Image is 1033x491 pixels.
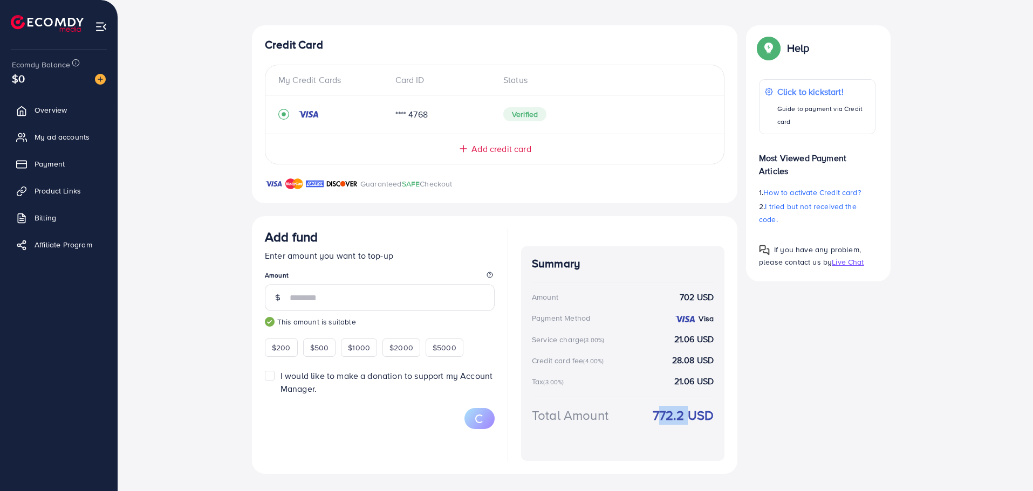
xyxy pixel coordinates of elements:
[265,38,724,52] h4: Credit Card
[12,71,25,86] span: $0
[95,20,107,33] img: menu
[35,132,90,142] span: My ad accounts
[532,406,608,425] div: Total Amount
[433,342,456,353] span: $5000
[471,143,531,155] span: Add credit card
[759,201,857,225] span: I tried but not received the code.
[265,316,495,327] small: This amount is suitable
[8,153,110,175] a: Payment
[265,229,318,245] h3: Add fund
[387,74,495,86] div: Card ID
[495,74,711,86] div: Status
[402,178,420,189] span: SAFE
[360,177,453,190] p: Guaranteed Checkout
[326,177,358,190] img: brand
[680,291,714,303] strong: 702 USD
[674,375,714,388] strong: 21.06 USD
[759,38,778,58] img: Popup guide
[278,109,289,120] svg: record circle
[278,74,387,86] div: My Credit Cards
[759,245,770,255] img: Popup guide
[532,257,714,271] h4: Summary
[8,99,110,121] a: Overview
[759,186,875,199] p: 1.
[12,59,70,70] span: Ecomdy Balance
[265,177,283,190] img: brand
[348,342,370,353] span: $1000
[265,317,275,327] img: guide
[8,180,110,202] a: Product Links
[272,342,291,353] span: $200
[281,370,492,394] span: I would like to make a donation to support my Account Manager.
[674,333,714,345] strong: 21.06 USD
[763,187,860,198] span: How to activate Credit card?
[389,342,413,353] span: $2000
[532,313,590,323] div: Payment Method
[35,185,81,196] span: Product Links
[777,102,870,128] p: Guide to payment via Credit card
[832,257,864,267] span: Live Chat
[310,342,329,353] span: $500
[532,292,558,302] div: Amount
[699,313,714,324] strong: Visa
[653,406,714,425] strong: 772.2 USD
[11,15,84,32] img: logo
[532,334,607,345] div: Service charge
[298,110,319,119] img: credit
[35,105,67,115] span: Overview
[8,207,110,229] a: Billing
[35,239,92,250] span: Affiliate Program
[532,355,607,366] div: Credit card fee
[987,442,1025,483] iframe: Chat
[8,234,110,255] a: Affiliate Program
[584,336,604,344] small: (3.00%)
[672,354,714,366] strong: 28.08 USD
[285,177,303,190] img: brand
[265,249,495,262] p: Enter amount you want to top-up
[759,143,875,177] p: Most Viewed Payment Articles
[95,74,106,85] img: image
[35,212,56,223] span: Billing
[35,158,65,169] span: Payment
[674,315,696,323] img: credit
[759,244,861,267] span: If you have any problem, please contact us by
[787,42,810,54] p: Help
[306,177,324,190] img: brand
[777,85,870,98] p: Click to kickstart!
[503,107,546,121] span: Verified
[583,357,604,365] small: (4.00%)
[532,376,567,387] div: Tax
[543,378,564,386] small: (3.00%)
[8,126,110,148] a: My ad accounts
[759,200,875,226] p: 2.
[265,271,495,284] legend: Amount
